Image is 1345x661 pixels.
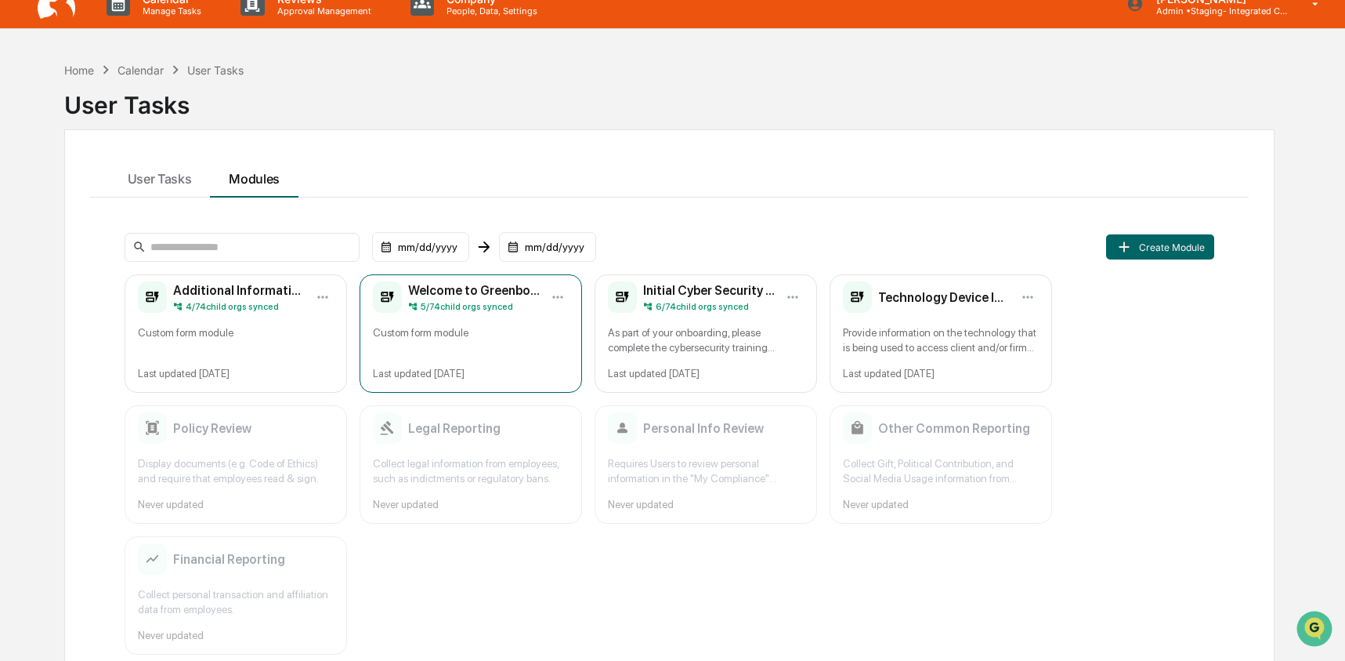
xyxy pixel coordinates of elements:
button: Module options [312,286,334,308]
div: Home [64,64,94,77]
iframe: Open customer support [1295,609,1337,652]
div: Never updated [138,630,334,641]
a: 🖐️Preclearance [9,191,107,220]
span: Attestations [129,198,194,213]
a: 🗄️Attestations [107,191,201,220]
div: Collect legal information from employees, such as indictments or regulatory bans. [373,456,569,486]
div: Display documents (e.g. Code of Ethics) and require that employees read & sign. [138,456,334,486]
div: 🗄️ [114,199,126,212]
div: Last updated [DATE] [138,368,334,380]
a: 🔎Data Lookup [9,221,105,249]
h2: Additional Information [173,283,305,298]
h2: Technology Device Inventory [878,290,1010,305]
a: Powered byPylon [110,265,190,278]
p: Approval Management [265,5,379,16]
button: Create Module [1106,234,1214,260]
p: Manage Tasks [130,5,209,16]
div: Never updated [373,499,569,510]
div: Never updated [843,499,1039,510]
button: Start new chat [266,125,285,143]
div: Last updated [DATE] [608,368,804,380]
div: Last updated [DATE] [843,368,1039,380]
span: 6 / 74 child orgs synced [656,301,749,312]
div: As part of your onboarding, please complete the cybersecurity training module. This includes: • T... [608,325,804,355]
div: Collect personal transaction and affiliation data from employees. [138,587,334,617]
button: Module options [1017,286,1039,308]
div: mm/dd/yyyy [372,232,469,262]
div: Custom form module [138,325,334,355]
button: Modules [210,155,298,198]
h2: Legal Reporting [408,421,501,436]
span: Data Lookup [31,227,99,243]
div: Provide information on the technology that is being used to access client and/or firm systems and... [843,325,1039,355]
div: Never updated [608,499,804,510]
button: Module options [547,286,569,308]
div: Custom form module [373,325,569,355]
img: 1746055101610-c473b297-6a78-478c-a979-82029cc54cd1 [16,120,44,148]
button: Module options [782,286,804,308]
button: User Tasks [109,155,211,198]
h2: Personal Info Review [643,421,764,436]
h2: Initial Cyber Security Training [643,283,775,298]
p: Admin • Staging- Integrated Compliance Advisors [1144,5,1289,16]
div: 🔎 [16,229,28,242]
div: 🖐️ [16,199,28,212]
div: Never updated [138,499,334,510]
span: Pylon [156,266,190,278]
h2: Welcome to Greenboard! [408,283,540,298]
span: 5 / 74 child orgs synced [421,301,513,312]
p: People, Data, Settings [434,5,545,16]
div: Calendar [118,64,164,77]
div: Start new chat [53,120,257,136]
p: How can we help? [16,33,285,58]
div: mm/dd/yyyy [499,232,596,262]
div: Requires Users to review personal information in the "My Compliance" Greenboard module and ensure... [608,456,804,486]
h2: Financial Reporting [173,552,285,567]
h2: Other Common Reporting [878,421,1030,436]
h2: Policy Review [173,421,251,436]
span: 4 / 74 child orgs synced [186,301,279,312]
span: Preclearance [31,198,101,213]
div: User Tasks [64,78,1274,119]
div: User Tasks [187,64,244,77]
div: Last updated [DATE] [373,368,569,380]
div: We're available if you need us! [53,136,198,148]
div: Collect Gift, Political Contribution, and Social Media Usage information from employees. [843,456,1039,486]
